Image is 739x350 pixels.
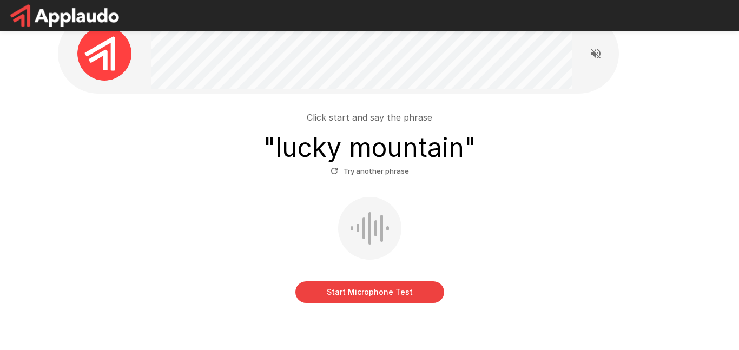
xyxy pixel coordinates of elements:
h3: " lucky mountain " [263,133,476,163]
button: Try another phrase [328,163,412,180]
p: Click start and say the phrase [307,111,432,124]
img: applaudo_avatar.png [77,27,131,81]
button: Read questions aloud [585,43,606,64]
button: Start Microphone Test [295,281,444,303]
